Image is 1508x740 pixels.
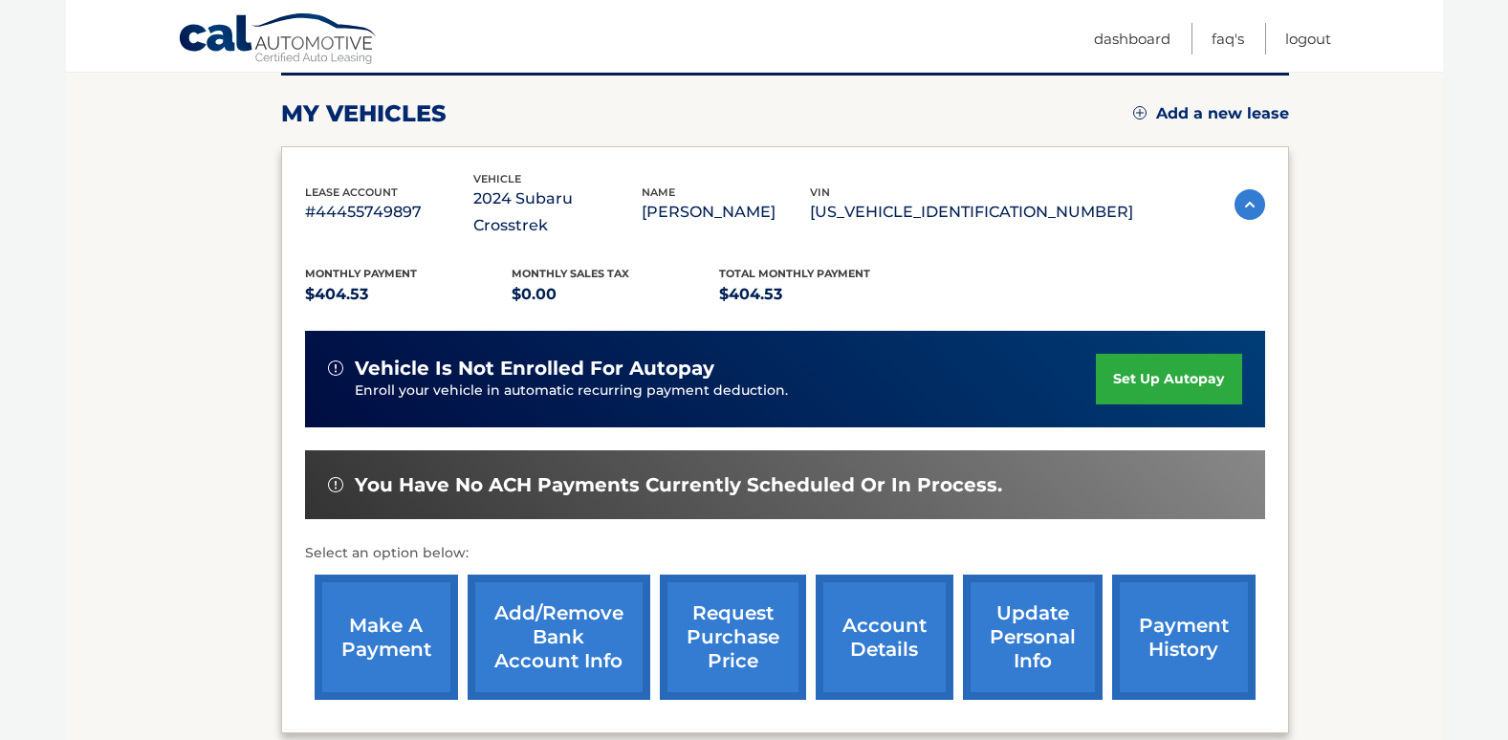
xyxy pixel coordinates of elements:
a: Add a new lease [1133,104,1289,123]
a: request purchase price [660,575,806,700]
span: vehicle [473,172,521,185]
p: 2024 Subaru Crosstrek [473,185,642,239]
p: #44455749897 [305,199,473,226]
img: alert-white.svg [328,477,343,492]
p: $404.53 [719,281,927,308]
a: FAQ's [1212,23,1244,54]
a: payment history [1112,575,1256,700]
a: make a payment [315,575,458,700]
p: Select an option below: [305,542,1265,565]
p: [US_VEHICLE_IDENTIFICATION_NUMBER] [810,199,1133,226]
span: vehicle is not enrolled for autopay [355,357,714,381]
p: $404.53 [305,281,513,308]
img: alert-white.svg [328,360,343,376]
h2: my vehicles [281,99,447,128]
img: add.svg [1133,106,1147,120]
span: Total Monthly Payment [719,267,870,280]
a: Cal Automotive [178,12,379,68]
span: You have no ACH payments currently scheduled or in process. [355,473,1002,497]
img: accordion-active.svg [1235,189,1265,220]
a: account details [816,575,953,700]
a: set up autopay [1096,354,1241,404]
p: $0.00 [512,281,719,308]
p: Enroll your vehicle in automatic recurring payment deduction. [355,381,1097,402]
span: vin [810,185,830,199]
span: Monthly sales Tax [512,267,629,280]
a: Add/Remove bank account info [468,575,650,700]
span: name [642,185,675,199]
p: [PERSON_NAME] [642,199,810,226]
span: lease account [305,185,398,199]
a: update personal info [963,575,1103,700]
a: Logout [1285,23,1331,54]
span: Monthly Payment [305,267,417,280]
a: Dashboard [1094,23,1170,54]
